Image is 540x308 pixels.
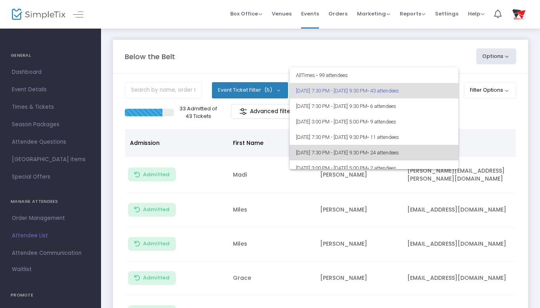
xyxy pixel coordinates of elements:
[367,150,399,156] span: • 24 attendees
[296,83,452,98] span: [DATE] 7:30 PM - [DATE] 9:30 PM
[367,119,396,125] span: • 9 attendees
[296,145,452,160] span: [DATE] 7:30 PM - [DATE] 9:30 PM
[296,129,452,145] span: [DATE] 7:30 PM - [DATE] 9:30 PM
[296,114,452,129] span: [DATE] 3:00 PM - [DATE] 5:00 PM
[367,165,396,171] span: • 2 attendees
[296,67,452,83] span: All Times • 99 attendees
[296,160,452,176] span: [DATE] 3:00 PM - [DATE] 5:00 PM
[296,98,452,114] span: [DATE] 7:30 PM - [DATE] 9:30 PM
[367,134,399,140] span: • 11 attendees
[367,103,396,109] span: • 6 attendees
[367,88,399,94] span: • 43 attendees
